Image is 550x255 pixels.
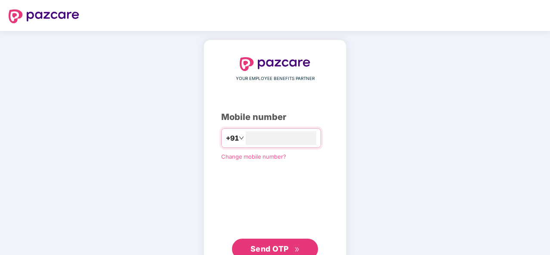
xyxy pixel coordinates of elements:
span: double-right [294,247,300,252]
a: Change mobile number? [221,153,286,160]
img: logo [9,9,79,23]
img: logo [240,57,310,71]
span: +91 [226,133,239,144]
span: down [239,135,244,141]
span: Send OTP [250,244,289,253]
div: Mobile number [221,111,329,124]
span: YOUR EMPLOYEE BENEFITS PARTNER [236,75,315,82]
